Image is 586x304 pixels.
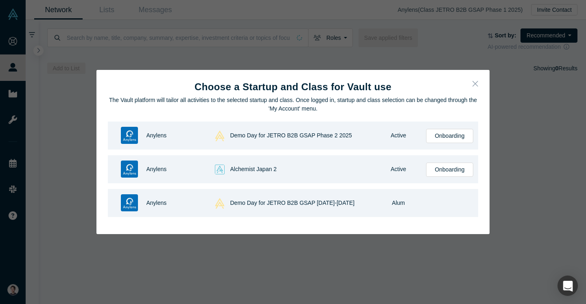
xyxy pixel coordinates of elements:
img: alchemist_aj Vault Logo [215,165,225,174]
button: Onboarding [426,129,473,143]
div: Active [380,122,417,150]
a: Anylens [146,166,167,172]
span: Demo Day for JETRO B2B GSAP [DATE]-[DATE] [230,200,355,206]
h1: Choose a Startup and Class for Vault use [108,81,478,93]
a: Anylens [146,200,167,206]
a: Anylens [146,132,167,139]
span: Demo Day for JETRO B2B GSAP Phase 2 2025 [230,132,352,139]
img: alchemistx Vault Logo [215,198,225,209]
div: Alum [380,189,417,217]
div: Active [380,155,417,183]
button: Close [467,76,484,93]
button: Onboarding [426,163,473,177]
img: Anylens's Logo [121,127,138,144]
img: Anylens's Logo [121,194,138,211]
img: alchemistx Vault Logo [215,130,225,141]
p: The Vault platform will tailor all activities to the selected startup and class. Once logged in, ... [108,96,478,113]
span: Alchemist Japan 2 [230,166,277,172]
img: Anylens's Logo [121,161,138,178]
